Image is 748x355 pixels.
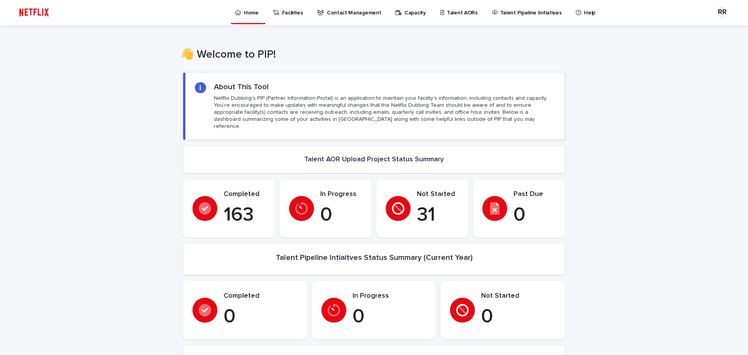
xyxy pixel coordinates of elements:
[180,48,562,62] h1: 👋 Welcome to PIP!
[417,203,459,227] p: 31
[224,190,266,199] p: Completed
[224,292,298,300] p: Completed
[214,95,555,130] p: Netflix Dubbing's PIP (Partner Information Portal) is an application to maintain your facility's ...
[304,155,444,164] h2: Talent AOR Upload Project Status Summary
[417,190,459,199] p: Not Started
[481,292,556,300] p: Not Started
[276,253,473,262] h2: Talent Pipeline Intiaitves Status Summary (Current Year)
[16,5,53,20] img: ifQbXi3ZQGMSEF7WDB7W
[481,305,556,329] p: 0
[214,82,269,92] h2: About This Tool
[513,203,556,227] p: 0
[353,305,427,329] p: 0
[320,190,362,199] p: In Progress
[353,292,427,300] p: In Progress
[513,190,556,199] p: Past Due
[716,6,729,19] div: RR
[224,203,266,227] p: 163
[320,203,362,227] p: 0
[224,305,298,329] p: 0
